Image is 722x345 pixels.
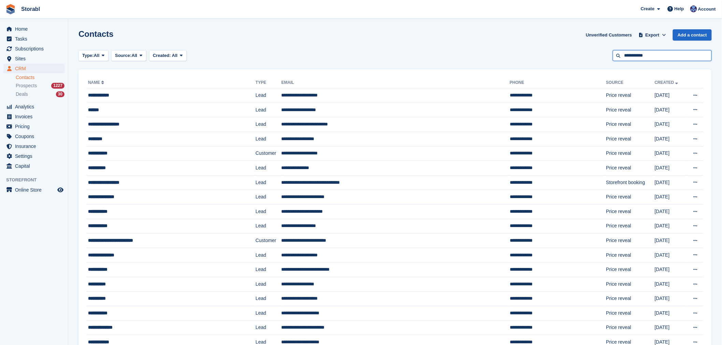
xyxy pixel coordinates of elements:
span: Subscriptions [15,44,56,54]
a: menu [3,141,64,151]
td: Price reveal [606,146,654,161]
td: [DATE] [655,103,686,117]
a: menu [3,44,64,54]
td: Lead [256,277,281,291]
span: All [172,53,178,58]
td: Price reveal [606,88,654,103]
button: Created: All [149,50,187,61]
span: Create [641,5,654,12]
td: Storefront booking [606,175,654,190]
h1: Contacts [78,29,114,39]
a: Preview store [56,186,64,194]
td: [DATE] [655,234,686,248]
th: Phone [510,77,606,88]
span: Capital [15,161,56,171]
span: Source: [115,52,131,59]
a: Created [655,80,680,85]
td: Customer [256,234,281,248]
td: [DATE] [655,320,686,335]
td: [DATE] [655,291,686,306]
td: [DATE] [655,175,686,190]
td: Price reveal [606,117,654,132]
td: Price reveal [606,306,654,321]
td: Price reveal [606,234,654,248]
th: Source [606,77,654,88]
td: Lead [256,219,281,234]
span: CRM [15,64,56,73]
a: menu [3,34,64,44]
td: [DATE] [655,117,686,132]
td: Price reveal [606,262,654,277]
a: Contacts [16,74,64,81]
span: Sites [15,54,56,63]
span: Created: [153,53,171,58]
span: Pricing [15,122,56,131]
span: All [132,52,138,59]
button: Type: All [78,50,109,61]
td: Price reveal [606,103,654,117]
td: Price reveal [606,161,654,176]
td: Lead [256,262,281,277]
td: Price reveal [606,320,654,335]
div: 30 [56,91,64,97]
td: Lead [256,103,281,117]
img: Tegan Ewart [690,5,697,12]
a: menu [3,102,64,111]
span: Insurance [15,141,56,151]
td: Price reveal [606,190,654,205]
td: [DATE] [655,248,686,262]
td: Lead [256,88,281,103]
img: stora-icon-8386f47178a22dfd0bd8f6a31ec36ba5ce8667c1dd55bd0f319d3a0aa187defe.svg [5,4,16,14]
span: Invoices [15,112,56,121]
td: [DATE] [655,132,686,146]
td: [DATE] [655,306,686,321]
span: Analytics [15,102,56,111]
td: [DATE] [655,146,686,161]
a: Prospects 1227 [16,82,64,89]
td: Price reveal [606,277,654,291]
th: Email [281,77,510,88]
span: Settings [15,151,56,161]
td: Lead [256,248,281,262]
span: Deals [16,91,28,97]
div: 1227 [51,83,64,89]
a: menu [3,24,64,34]
a: menu [3,185,64,195]
td: [DATE] [655,262,686,277]
td: Lead [256,320,281,335]
span: Export [646,32,660,39]
td: Lead [256,117,281,132]
a: menu [3,151,64,161]
td: [DATE] [655,190,686,205]
span: Coupons [15,132,56,141]
td: Lead [256,132,281,146]
span: Storefront [6,177,68,183]
td: [DATE] [655,204,686,219]
a: Deals 30 [16,91,64,98]
td: Customer [256,146,281,161]
a: menu [3,122,64,131]
button: Source: All [111,50,146,61]
td: [DATE] [655,88,686,103]
span: Help [675,5,684,12]
th: Type [256,77,281,88]
td: [DATE] [655,161,686,176]
a: Unverified Customers [583,29,635,41]
td: Price reveal [606,291,654,306]
td: Lead [256,175,281,190]
td: [DATE] [655,277,686,291]
td: Lead [256,204,281,219]
a: menu [3,112,64,121]
td: Lead [256,161,281,176]
td: Price reveal [606,204,654,219]
a: Add a contact [673,29,712,41]
a: Name [88,80,105,85]
a: menu [3,64,64,73]
a: Storabl [18,3,43,15]
a: menu [3,161,64,171]
td: Lead [256,306,281,321]
span: Tasks [15,34,56,44]
button: Export [637,29,667,41]
a: menu [3,54,64,63]
td: Price reveal [606,248,654,262]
